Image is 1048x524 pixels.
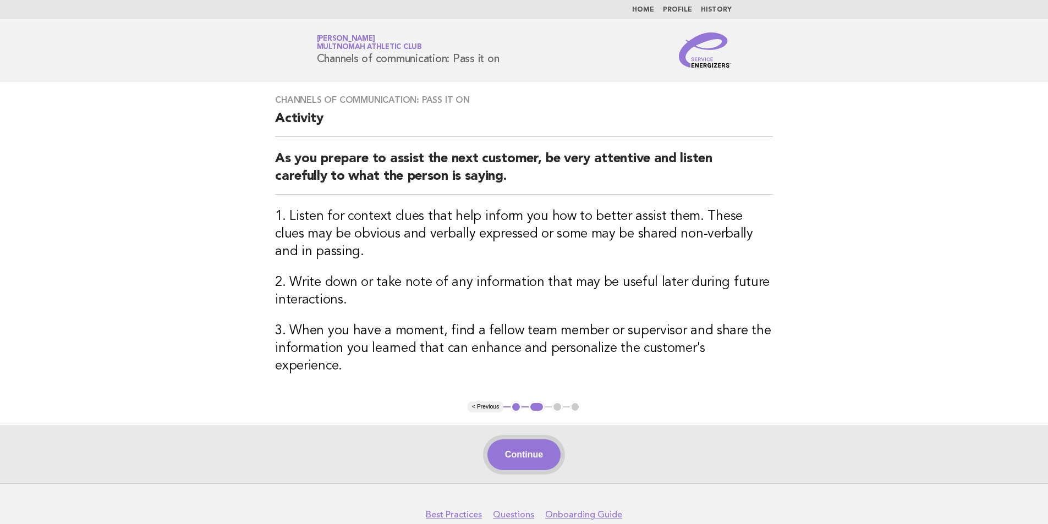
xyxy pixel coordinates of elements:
[275,110,773,137] h2: Activity
[275,274,773,309] h3: 2. Write down or take note of any information that may be useful later during future interactions.
[317,35,422,51] a: [PERSON_NAME]Multnomah Athletic Club
[632,7,654,13] a: Home
[487,439,561,470] button: Continue
[511,401,522,412] button: 1
[468,401,503,412] button: < Previous
[701,7,732,13] a: History
[663,7,692,13] a: Profile
[679,32,732,68] img: Service Energizers
[317,36,500,64] h1: Channels of communication: Pass it on
[275,95,773,106] h3: Channels of communication: Pass it on
[493,509,534,520] a: Questions
[275,322,773,375] h3: 3. When you have a moment, find a fellow team member or supervisor and share the information you ...
[275,208,773,261] h3: 1. Listen for context clues that help inform you how to better assist them. These clues may be ob...
[545,509,622,520] a: Onboarding Guide
[275,150,773,195] h2: As you prepare to assist the next customer, be very attentive and listen carefully to what the pe...
[529,401,545,412] button: 2
[426,509,482,520] a: Best Practices
[317,44,422,51] span: Multnomah Athletic Club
